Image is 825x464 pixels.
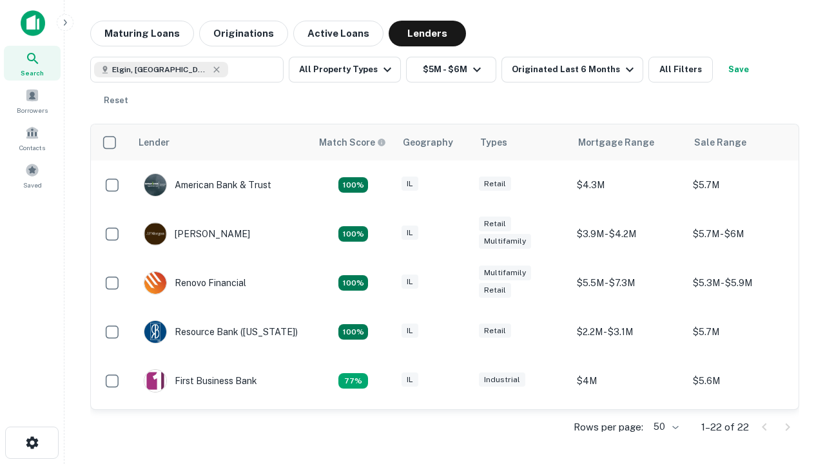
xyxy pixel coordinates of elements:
td: $4.3M [570,160,686,209]
span: Elgin, [GEOGRAPHIC_DATA], [GEOGRAPHIC_DATA] [112,64,209,75]
div: IL [402,177,418,191]
td: $4M [570,356,686,405]
div: Lender [139,135,170,150]
div: Industrial [479,372,525,387]
div: Multifamily [479,266,531,280]
button: Maturing Loans [90,21,194,46]
td: $3.1M [570,405,686,454]
span: Contacts [19,142,45,153]
th: Sale Range [686,124,802,160]
td: $3.9M - $4.2M [570,209,686,258]
div: Geography [403,135,453,150]
div: Retail [479,324,511,338]
div: Matching Properties: 7, hasApolloMatch: undefined [338,177,368,193]
span: Saved [23,180,42,190]
span: Borrowers [17,105,48,115]
img: picture [144,272,166,294]
a: Saved [4,158,61,193]
div: Resource Bank ([US_STATE]) [144,320,298,343]
div: [PERSON_NAME] [144,222,250,246]
a: Contacts [4,121,61,155]
div: IL [402,275,418,289]
div: Mortgage Range [578,135,654,150]
div: IL [402,372,418,387]
td: $5.3M - $5.9M [686,258,802,307]
div: 50 [648,418,681,436]
button: All Property Types [289,57,401,82]
button: Active Loans [293,21,383,46]
img: capitalize-icon.png [21,10,45,36]
a: Borrowers [4,83,61,118]
img: picture [144,223,166,245]
th: Geography [395,124,472,160]
div: Capitalize uses an advanced AI algorithm to match your search with the best lender. The match sco... [319,135,386,150]
div: IL [402,226,418,240]
iframe: Chat Widget [761,320,825,382]
div: Retail [479,283,511,298]
td: $5.1M [686,405,802,454]
div: Matching Properties: 3, hasApolloMatch: undefined [338,373,368,389]
div: American Bank & Trust [144,173,271,197]
img: picture [144,174,166,196]
img: picture [144,370,166,392]
img: picture [144,321,166,343]
h6: Match Score [319,135,383,150]
th: Lender [131,124,311,160]
p: Rows per page: [574,420,643,435]
div: Originated Last 6 Months [512,62,637,77]
button: $5M - $6M [406,57,496,82]
div: Retail [479,217,511,231]
td: $5.5M - $7.3M [570,258,686,307]
button: All Filters [648,57,713,82]
div: Types [480,135,507,150]
p: 1–22 of 22 [701,420,749,435]
span: Search [21,68,44,78]
th: Mortgage Range [570,124,686,160]
button: Save your search to get updates of matches that match your search criteria. [718,57,759,82]
a: Search [4,46,61,81]
div: Matching Properties: 4, hasApolloMatch: undefined [338,275,368,291]
button: Reset [95,88,137,113]
td: $2.2M - $3.1M [570,307,686,356]
div: Sale Range [694,135,746,150]
th: Capitalize uses an advanced AI algorithm to match your search with the best lender. The match sco... [311,124,395,160]
div: Retail [479,177,511,191]
button: Originated Last 6 Months [501,57,643,82]
div: Renovo Financial [144,271,246,295]
div: IL [402,324,418,338]
td: $5.7M [686,160,802,209]
td: $5.7M - $6M [686,209,802,258]
td: $5.7M [686,307,802,356]
td: $5.6M [686,356,802,405]
button: Originations [199,21,288,46]
div: Multifamily [479,234,531,249]
th: Types [472,124,570,160]
div: Matching Properties: 4, hasApolloMatch: undefined [338,226,368,242]
div: Matching Properties: 4, hasApolloMatch: undefined [338,324,368,340]
div: First Business Bank [144,369,257,392]
button: Lenders [389,21,466,46]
